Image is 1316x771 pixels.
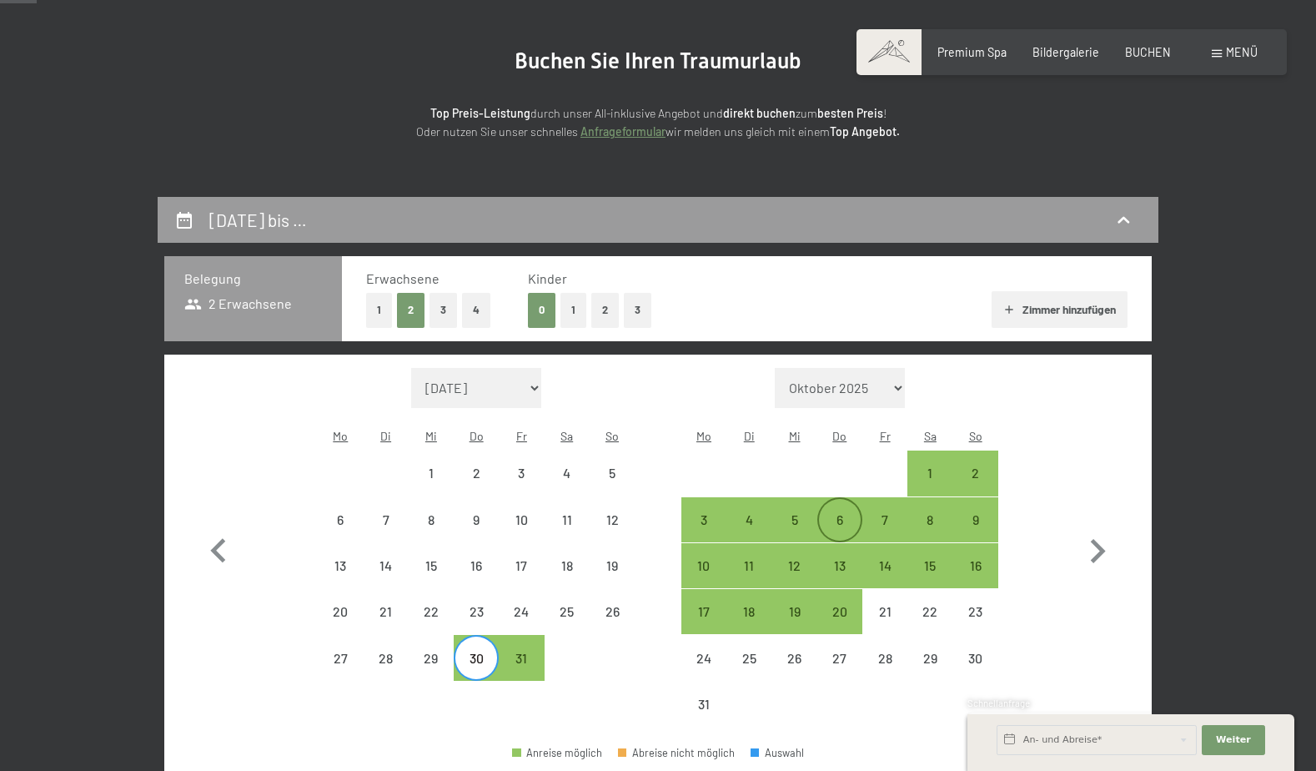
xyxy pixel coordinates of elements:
[1216,733,1251,747] span: Weiter
[681,497,726,542] div: Mon Aug 03 2026
[992,291,1128,328] button: Zimmer hinzufügen
[909,466,951,508] div: 1
[862,635,907,680] div: Abreise nicht möglich
[771,497,816,542] div: Wed Aug 05 2026
[409,543,454,588] div: Wed Jul 15 2026
[410,513,452,555] div: 8
[363,635,408,680] div: Tue Jul 28 2026
[364,559,406,601] div: 14
[953,589,998,634] div: Abreise nicht möglich
[545,589,590,634] div: Sat Jul 25 2026
[862,497,907,542] div: Abreise möglich
[726,635,771,680] div: Tue Aug 25 2026
[771,635,816,680] div: Wed Aug 26 2026
[819,605,861,647] div: 20
[318,589,363,634] div: Mon Jul 20 2026
[1202,725,1265,755] button: Weiter
[410,559,452,601] div: 15
[363,497,408,542] div: Tue Jul 07 2026
[591,293,619,327] button: 2
[430,106,530,120] strong: Top Preis-Leistung
[907,589,952,634] div: Abreise nicht möglich
[454,635,499,680] div: Thu Jul 30 2026
[1125,45,1171,59] span: BUCHEN
[591,466,633,508] div: 5
[545,451,590,496] div: Sat Jul 04 2026
[817,543,862,588] div: Thu Aug 13 2026
[683,698,725,739] div: 31
[499,635,544,680] div: Abreise möglich
[909,652,951,693] div: 29
[726,543,771,588] div: Abreise möglich
[862,589,907,634] div: Fri Aug 21 2026
[545,451,590,496] div: Abreise nicht möglich
[590,497,635,542] div: Sun Jul 12 2026
[409,635,454,680] div: Wed Jul 29 2026
[789,429,801,443] abbr: Mittwoch
[955,559,997,601] div: 16
[528,293,555,327] button: 0
[819,652,861,693] div: 27
[366,293,392,327] button: 1
[512,748,602,758] div: Anreise möglich
[681,635,726,680] div: Abreise nicht möglich
[907,635,952,680] div: Abreise nicht möglich
[545,543,590,588] div: Sat Jul 18 2026
[864,559,906,601] div: 14
[907,589,952,634] div: Sat Aug 22 2026
[683,652,725,693] div: 24
[454,451,499,496] div: Abreise nicht möglich
[819,559,861,601] div: 13
[817,635,862,680] div: Abreise nicht möglich
[955,513,997,555] div: 9
[773,513,815,555] div: 5
[318,635,363,680] div: Abreise nicht möglich
[409,451,454,496] div: Wed Jul 01 2026
[683,513,725,555] div: 3
[209,209,307,230] h2: [DATE] bis …
[681,682,726,727] div: Abreise nicht möglich
[528,270,567,286] span: Kinder
[454,635,499,680] div: Abreise möglich
[546,605,588,647] div: 25
[862,497,907,542] div: Fri Aug 07 2026
[751,748,804,758] div: Auswahl
[546,559,588,601] div: 18
[560,429,573,443] abbr: Samstag
[545,497,590,542] div: Sat Jul 11 2026
[455,652,497,693] div: 30
[1226,45,1258,59] span: Menü
[681,682,726,727] div: Mon Aug 31 2026
[773,559,815,601] div: 12
[454,543,499,588] div: Thu Jul 16 2026
[409,589,454,634] div: Abreise nicht möglich
[590,543,635,588] div: Sun Jul 19 2026
[363,543,408,588] div: Tue Jul 14 2026
[546,513,588,555] div: 11
[590,589,635,634] div: Sun Jul 26 2026
[364,605,406,647] div: 21
[363,543,408,588] div: Abreise nicht möglich
[955,466,997,508] div: 2
[728,652,770,693] div: 25
[924,429,937,443] abbr: Samstag
[771,589,816,634] div: Wed Aug 19 2026
[1032,45,1099,59] a: Bildergalerie
[590,543,635,588] div: Abreise nicht möglich
[726,543,771,588] div: Tue Aug 11 2026
[744,429,755,443] abbr: Dienstag
[409,497,454,542] div: Wed Jul 08 2026
[318,543,363,588] div: Abreise nicht möglich
[953,543,998,588] div: Abreise möglich
[515,48,801,73] span: Buchen Sie Ihren Traumurlaub
[380,429,391,443] abbr: Dienstag
[819,513,861,555] div: 6
[454,497,499,542] div: Abreise nicht möglich
[864,513,906,555] div: 7
[363,589,408,634] div: Tue Jul 21 2026
[681,589,726,634] div: Mon Aug 17 2026
[953,589,998,634] div: Sun Aug 23 2026
[499,497,544,542] div: Fri Jul 10 2026
[771,635,816,680] div: Abreise nicht möglich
